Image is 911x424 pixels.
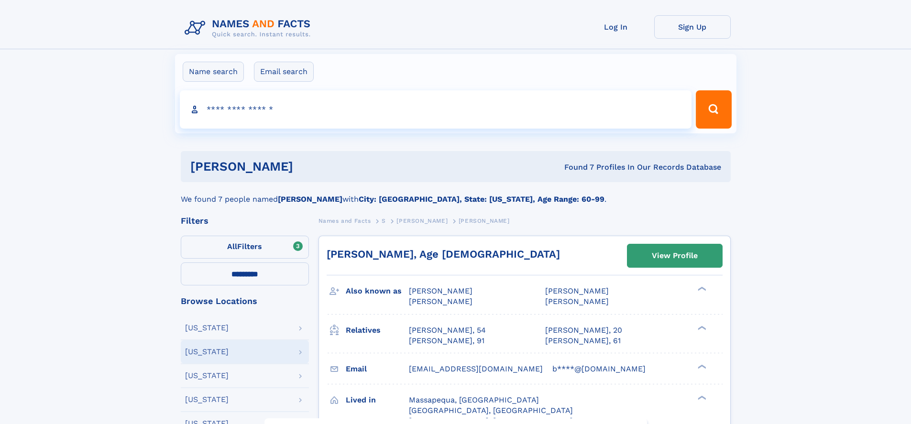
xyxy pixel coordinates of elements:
div: ❯ [695,286,707,292]
div: ❯ [695,394,707,401]
span: [PERSON_NAME] [409,286,472,295]
img: Logo Names and Facts [181,15,318,41]
label: Email search [254,62,314,82]
a: [PERSON_NAME], 91 [409,336,484,346]
a: Sign Up [654,15,731,39]
b: City: [GEOGRAPHIC_DATA], State: [US_STATE], Age Range: 60-99 [359,195,604,204]
a: [PERSON_NAME], 20 [545,325,622,336]
h1: [PERSON_NAME] [190,161,429,173]
span: [EMAIL_ADDRESS][DOMAIN_NAME] [409,364,543,373]
div: Filters [181,217,309,225]
button: Search Button [696,90,731,129]
a: [PERSON_NAME], 54 [409,325,486,336]
div: View Profile [652,245,698,267]
label: Name search [183,62,244,82]
span: All [227,242,237,251]
span: [PERSON_NAME] [459,217,510,224]
a: View Profile [627,244,722,267]
a: Names and Facts [318,215,371,227]
a: [PERSON_NAME] [396,215,448,227]
div: [US_STATE] [185,396,229,403]
span: [PERSON_NAME] [545,297,609,306]
span: [PERSON_NAME] [409,297,472,306]
div: [US_STATE] [185,348,229,356]
span: [PERSON_NAME] [396,217,448,224]
div: Browse Locations [181,297,309,305]
h3: Email [346,361,409,377]
b: [PERSON_NAME] [278,195,342,204]
label: Filters [181,236,309,259]
h3: Lived in [346,392,409,408]
div: ❯ [695,325,707,331]
h3: Relatives [346,322,409,338]
h3: Also known as [346,283,409,299]
a: S [382,215,386,227]
div: [US_STATE] [185,372,229,380]
div: [US_STATE] [185,324,229,332]
span: Massapequa, [GEOGRAPHIC_DATA] [409,395,539,404]
a: Log In [578,15,654,39]
a: [PERSON_NAME], Age [DEMOGRAPHIC_DATA] [327,248,560,260]
span: [GEOGRAPHIC_DATA], [GEOGRAPHIC_DATA] [409,406,573,415]
div: Found 7 Profiles In Our Records Database [428,162,721,173]
div: We found 7 people named with . [181,182,731,205]
span: [PERSON_NAME] [545,286,609,295]
a: [PERSON_NAME], 61 [545,336,621,346]
span: S [382,217,386,224]
div: ❯ [695,363,707,370]
input: search input [180,90,692,129]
